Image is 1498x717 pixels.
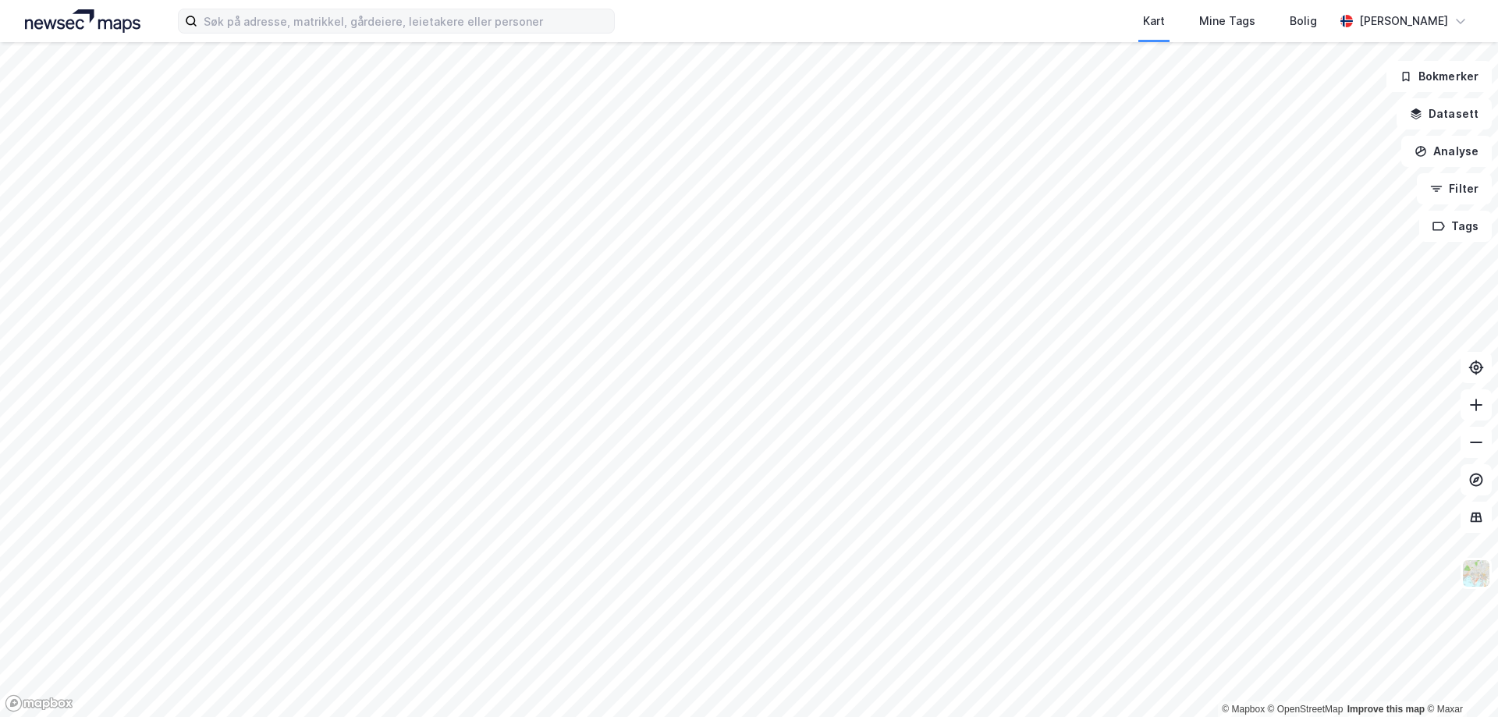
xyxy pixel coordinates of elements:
button: Datasett [1397,98,1492,130]
div: Kontrollprogram for chat [1420,642,1498,717]
a: Mapbox [1222,704,1265,715]
button: Bokmerker [1386,61,1492,92]
button: Filter [1417,173,1492,204]
div: [PERSON_NAME] [1359,12,1448,30]
input: Søk på adresse, matrikkel, gårdeiere, leietakere eller personer [197,9,614,33]
a: OpenStreetMap [1268,704,1344,715]
div: Bolig [1290,12,1317,30]
img: logo.a4113a55bc3d86da70a041830d287a7e.svg [25,9,140,33]
img: Z [1461,559,1491,588]
iframe: Chat Widget [1420,642,1498,717]
div: Kart [1143,12,1165,30]
div: Mine Tags [1199,12,1255,30]
button: Analyse [1401,136,1492,167]
a: Improve this map [1347,704,1425,715]
a: Mapbox homepage [5,694,73,712]
button: Tags [1419,211,1492,242]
